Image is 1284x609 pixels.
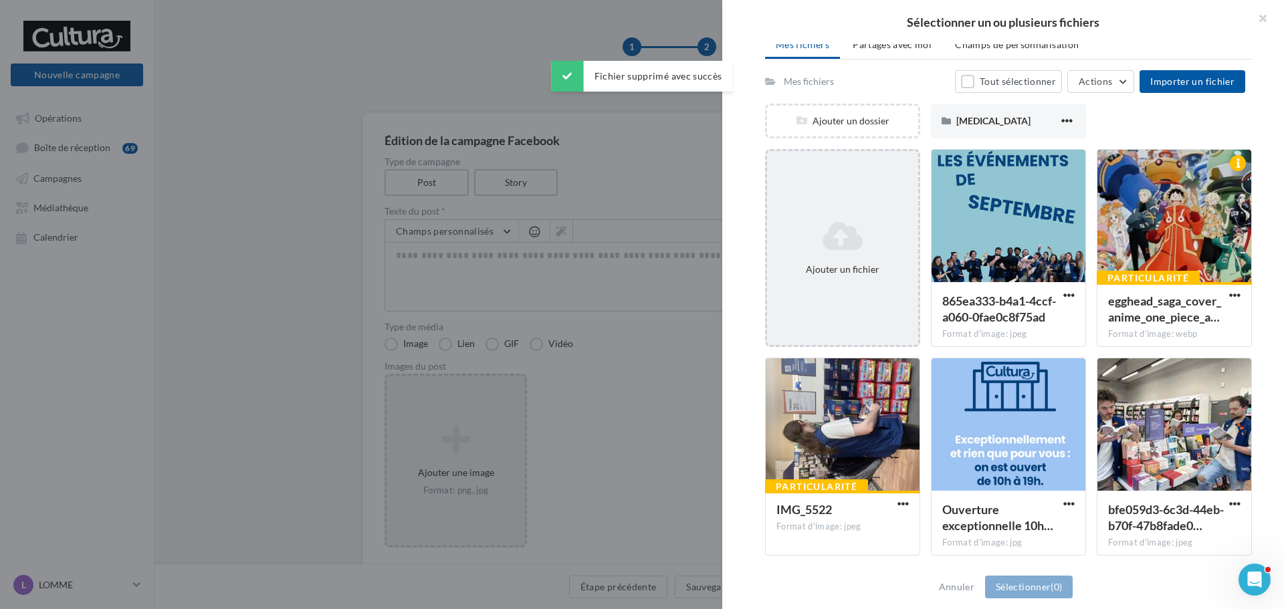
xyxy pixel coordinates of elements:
button: Importer un fichier [1140,70,1245,93]
h2: Sélectionner un ou plusieurs fichiers [744,16,1263,28]
div: Fichier supprimé avec succès [552,61,733,92]
span: egghead_saga_cover_anime_one_piece_a216449b-a616-42ff-b274-8a962a1aee50 [1108,293,1221,324]
div: Format d'image: webp [1108,328,1241,340]
button: Actions [1067,70,1134,93]
span: Mes fichiers [776,39,829,50]
div: Particularité [765,479,868,494]
button: Tout sélectionner [955,70,1062,93]
span: Champs de personnalisation [955,39,1079,50]
span: (0) [1051,581,1062,592]
div: Particularité [1097,271,1200,285]
div: Mes fichiers [784,75,834,88]
span: Partagés avec moi [853,39,932,50]
button: Annuler [934,579,980,595]
span: bfe059d3-6c3d-44eb-b70f-47b8fade0984 [1108,502,1224,533]
div: Format d'image: jpeg [776,521,909,533]
span: [MEDICAL_DATA] [956,115,1031,126]
button: Sélectionner(0) [985,576,1073,598]
div: Format d'image: jpg [942,537,1075,549]
div: Ajouter un dossier [767,114,918,128]
span: Importer un fichier [1150,76,1235,87]
span: IMG_5522 [776,502,832,517]
div: Format d'image: jpeg [942,328,1075,340]
span: 865ea333-b4a1-4ccf-a060-0fae0c8f75ad [942,293,1056,324]
iframe: Intercom live chat [1239,564,1271,596]
span: Actions [1079,76,1112,87]
span: Ouverture exceptionnelle 10h-19h (1) [942,502,1053,533]
div: Format d'image: jpeg [1108,537,1241,549]
div: Ajouter un fichier [772,263,913,276]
